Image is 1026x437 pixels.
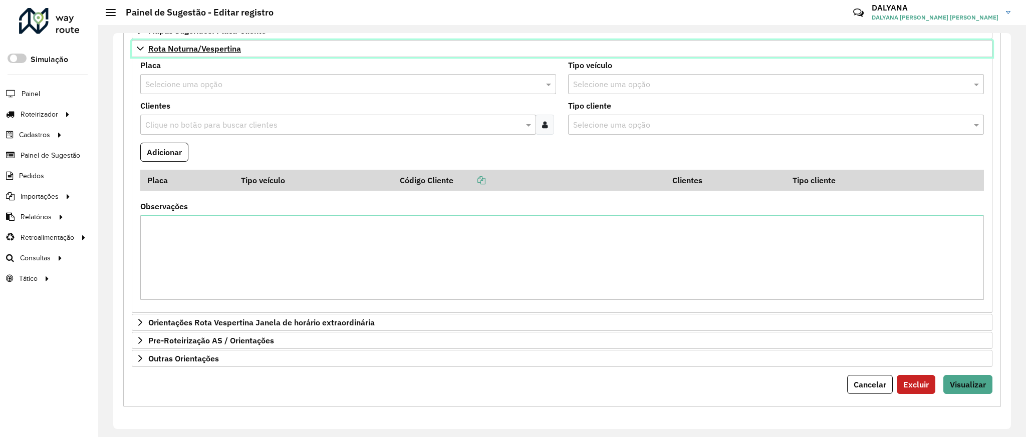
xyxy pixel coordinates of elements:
th: Tipo veículo [234,170,393,191]
a: Contato Rápido [848,2,869,24]
span: Rota Noturna/Vespertina [148,45,241,53]
button: Cancelar [847,375,893,394]
button: Adicionar [140,143,188,162]
span: Cancelar [854,379,886,389]
span: Roteirizador [21,109,58,120]
span: Painel de Sugestão [21,150,80,161]
span: Tático [19,273,38,284]
label: Clientes [140,100,170,112]
h3: DALYANA [872,3,998,13]
th: Clientes [665,170,786,191]
a: Copiar [453,175,485,185]
label: Simulação [31,54,68,66]
span: Orientações Rota Vespertina Janela de horário extraordinária [148,318,375,326]
span: Consultas [20,253,51,263]
a: Outras Orientações [132,350,992,367]
span: Retroalimentação [21,232,74,243]
span: Relatórios [21,212,52,222]
span: Pedidos [19,171,44,181]
span: Painel [22,89,40,99]
h2: Painel de Sugestão - Editar registro [116,7,274,18]
a: Pre-Roteirização AS / Orientações [132,332,992,349]
th: Código Cliente [393,170,665,191]
label: Observações [140,200,188,212]
label: Tipo cliente [568,100,611,112]
span: Pre-Roteirização AS / Orientações [148,336,274,344]
label: Tipo veículo [568,59,612,71]
button: Visualizar [943,375,992,394]
a: Rota Noturna/Vespertina [132,40,992,57]
span: Excluir [903,379,929,389]
span: Cadastros [19,130,50,140]
button: Excluir [897,375,935,394]
div: Rota Noturna/Vespertina [132,57,992,313]
span: Importações [21,191,59,202]
span: Outras Orientações [148,354,219,362]
span: DALYANA [PERSON_NAME] [PERSON_NAME] [872,13,998,22]
th: Tipo cliente [786,170,941,191]
span: Visualizar [950,379,986,389]
label: Placa [140,59,161,71]
th: Placa [140,170,234,191]
a: Orientações Rota Vespertina Janela de horário extraordinária [132,314,992,331]
span: Mapas Sugeridos: Placa-Cliente [148,27,266,35]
